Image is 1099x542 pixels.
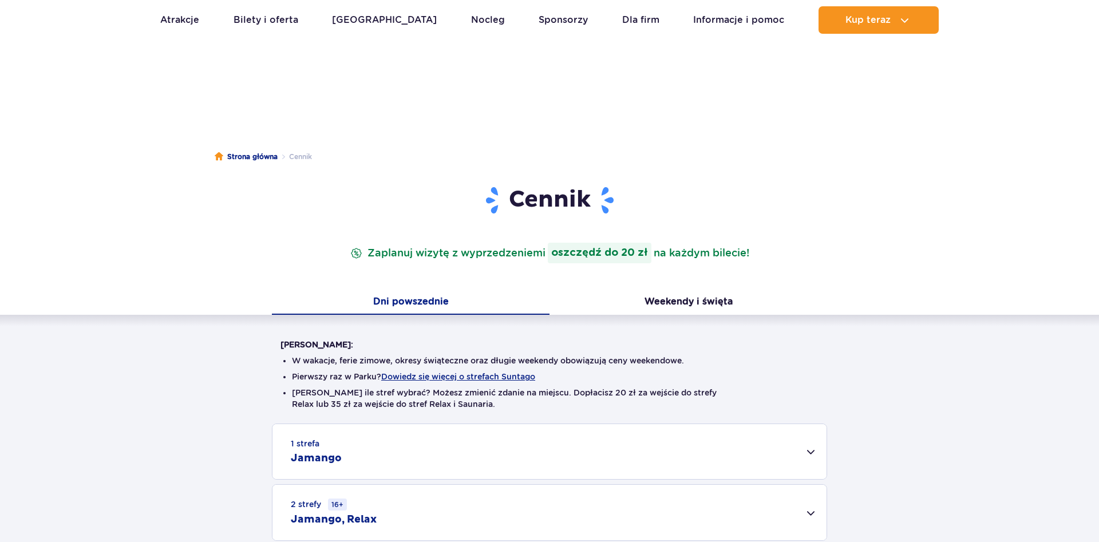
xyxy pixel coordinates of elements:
[280,340,353,349] strong: [PERSON_NAME]:
[548,243,651,263] strong: oszczędź do 20 zł
[291,499,347,511] small: 2 strefy
[622,6,659,34] a: Dla firm
[471,6,505,34] a: Nocleg
[291,438,319,449] small: 1 strefa
[272,291,549,315] button: Dni powszednie
[819,6,939,34] button: Kup teraz
[348,243,752,263] p: Zaplanuj wizytę z wyprzedzeniem na każdym bilecie!
[291,513,377,527] h2: Jamango, Relax
[280,185,819,215] h1: Cennik
[381,372,535,381] button: Dowiedz się więcej o strefach Suntago
[549,291,827,315] button: Weekendy i święta
[693,6,784,34] a: Informacje i pomoc
[539,6,588,34] a: Sponsorzy
[278,151,312,163] li: Cennik
[160,6,199,34] a: Atrakcje
[215,151,278,163] a: Strona główna
[328,499,347,511] small: 16+
[845,15,891,25] span: Kup teraz
[291,452,342,465] h2: Jamango
[292,371,807,382] li: Pierwszy raz w Parku?
[332,6,437,34] a: [GEOGRAPHIC_DATA]
[292,355,807,366] li: W wakacje, ferie zimowe, okresy świąteczne oraz długie weekendy obowiązują ceny weekendowe.
[234,6,298,34] a: Bilety i oferta
[292,387,807,410] li: [PERSON_NAME] ile stref wybrać? Możesz zmienić zdanie na miejscu. Dopłacisz 20 zł za wejście do s...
